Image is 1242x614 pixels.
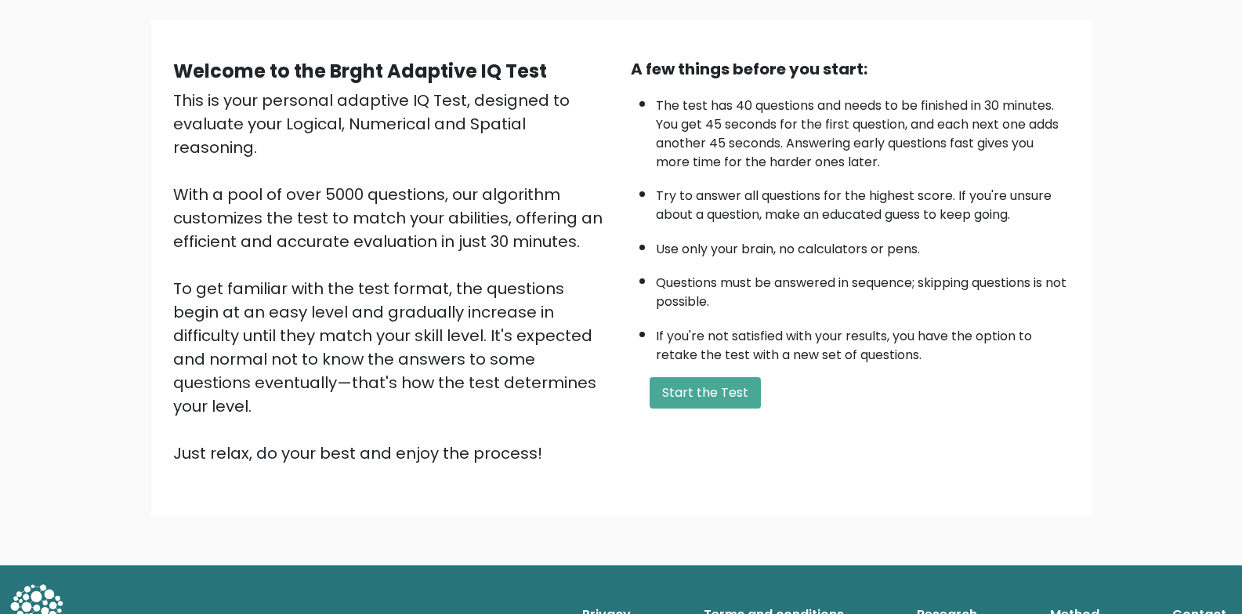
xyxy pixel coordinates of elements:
[656,319,1070,365] li: If you're not satisfied with your results, you have the option to retake the test with a new set ...
[631,57,1070,81] div: A few things before you start:
[656,179,1070,224] li: Try to answer all questions for the highest score. If you're unsure about a question, make an edu...
[650,377,761,409] button: Start the Test
[173,89,612,465] div: This is your personal adaptive IQ Test, designed to evaluate your Logical, Numerical and Spatial ...
[656,232,1070,259] li: Use only your brain, no calculators or pens.
[173,58,547,84] b: Welcome to the Brght Adaptive IQ Test
[656,266,1070,311] li: Questions must be answered in sequence; skipping questions is not possible.
[656,89,1070,172] li: The test has 40 questions and needs to be finished in 30 minutes. You get 45 seconds for the firs...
